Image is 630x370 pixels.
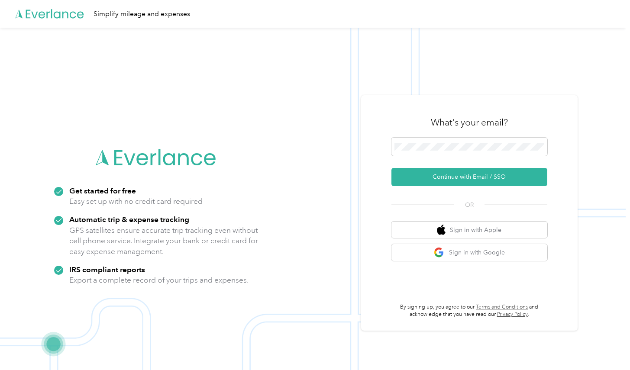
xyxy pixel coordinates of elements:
div: Simplify mileage and expenses [94,9,190,19]
button: apple logoSign in with Apple [391,222,547,238]
a: Privacy Policy [497,311,528,318]
p: GPS satellites ensure accurate trip tracking even without cell phone service. Integrate your bank... [69,225,258,257]
span: OR [454,200,485,209]
img: apple logo [437,225,446,235]
button: Continue with Email / SSO [391,168,547,186]
p: By signing up, you agree to our and acknowledge that you have read our . [391,303,547,319]
p: Export a complete record of your trips and expenses. [69,275,249,286]
strong: IRS compliant reports [69,265,145,274]
strong: Get started for free [69,186,136,195]
button: google logoSign in with Google [391,244,547,261]
strong: Automatic trip & expense tracking [69,215,189,224]
img: google logo [434,247,445,258]
h3: What's your email? [431,116,508,129]
a: Terms and Conditions [476,304,528,310]
p: Easy set up with no credit card required [69,196,203,207]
